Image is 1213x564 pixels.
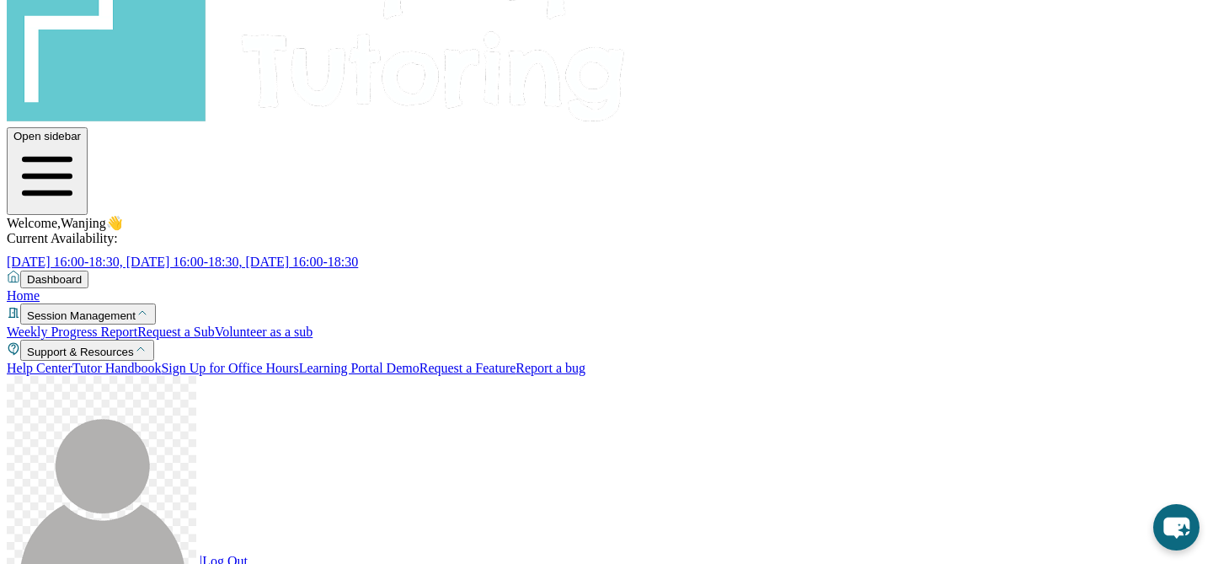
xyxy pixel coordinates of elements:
[299,361,419,375] a: Learning Portal Demo
[7,127,88,215] button: Open sidebar
[7,216,123,230] span: Welcome, Wanjing 👋
[20,303,156,325] button: Session Management
[27,273,82,286] span: Dashboard
[1153,504,1200,551] button: chat-button
[137,325,215,339] a: Request a Sub
[7,231,118,245] span: Current Availability:
[7,288,40,303] a: Home
[215,325,313,339] a: Volunteer as a sub
[20,340,154,361] button: Support & Resources
[161,361,298,375] a: Sign Up for Office Hours
[27,346,134,358] span: Support & Resources
[419,361,516,375] a: Request a Feature
[7,255,378,269] a: [DATE] 16:00-18:30, [DATE] 16:00-18:30, [DATE] 16:00-18:30
[72,361,162,375] a: Tutor Handbook
[7,325,137,339] a: Weekly Progress Report
[20,271,88,288] button: Dashboard
[13,130,81,142] span: Open sidebar
[7,361,72,375] a: Help Center
[7,255,358,269] span: [DATE] 16:00-18:30, [DATE] 16:00-18:30, [DATE] 16:00-18:30
[27,309,136,322] span: Session Management
[516,361,585,375] a: Report a bug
